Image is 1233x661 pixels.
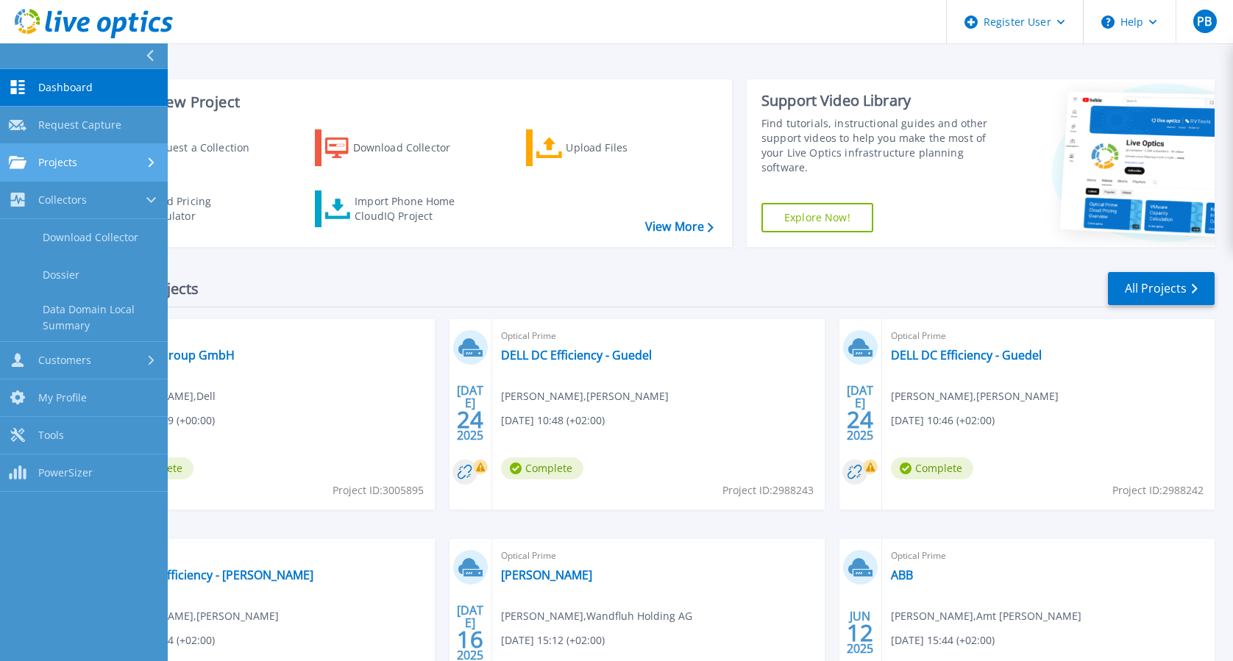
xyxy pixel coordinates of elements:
span: Customers [38,354,91,367]
a: Download Collector [315,129,479,166]
div: Cloud Pricing Calculator [144,194,262,224]
a: DELL DC Efficiency - [PERSON_NAME] [111,568,313,582]
span: Projects [38,156,77,169]
span: [DATE] 15:44 (+02:00) [891,632,995,649]
span: PowerSizer [38,466,93,479]
a: DELL DC Efficiency - Guedel [501,348,652,362]
span: Request Capture [38,118,121,132]
a: DELL DC Efficiency - Guedel [891,348,1042,362]
span: Complete [501,457,583,479]
div: [DATE] 2025 [456,386,484,440]
span: Optical Prime [501,328,816,344]
a: ABB [891,568,913,582]
span: [PERSON_NAME] , [PERSON_NAME] [111,608,279,624]
span: Complete [891,457,973,479]
a: Request a Collection [104,129,269,166]
span: PB [1197,15,1212,27]
div: Find tutorials, instructional guides and other support videos to help you make the most of your L... [761,116,998,175]
span: 24 [847,413,873,426]
span: Tools [38,429,64,442]
div: [DATE] 2025 [846,386,874,440]
span: My Profile [38,391,87,404]
span: 24 [457,413,483,426]
span: [PERSON_NAME] , [PERSON_NAME] [891,388,1059,404]
a: Cloud Pricing Calculator [104,190,269,227]
div: [DATE] 2025 [456,606,484,660]
span: [DATE] 10:46 (+02:00) [891,412,995,429]
span: Optical Prime [501,548,816,564]
span: [PERSON_NAME] , [PERSON_NAME] [501,388,669,404]
span: Collectors [38,193,87,207]
div: Download Collector [353,133,471,162]
span: [DATE] 15:12 (+02:00) [501,632,605,649]
a: View More [645,220,714,234]
div: Upload Files [566,133,683,162]
a: All Projects [1108,272,1215,305]
span: Optical Prime [891,328,1206,344]
span: Optical Prime [891,548,1206,564]
h3: Start a New Project [104,94,713,110]
span: Project ID: 3005895 [333,482,424,499]
div: Support Video Library [761,91,998,110]
a: Upload Files [526,129,690,166]
span: Dashboard [38,81,93,94]
span: Optical Prime [111,548,426,564]
a: Explore Now! [761,203,873,232]
span: [PERSON_NAME] , Wandfluh Holding AG [501,608,692,624]
span: 12 [847,626,873,639]
a: GREVEN Group GmbH [111,348,235,362]
span: Project ID: 2988242 [1112,482,1204,499]
div: Request a Collection [146,133,264,162]
span: [PERSON_NAME] , Amt [PERSON_NAME] [891,608,1081,624]
span: [DATE] 10:48 (+02:00) [501,412,605,429]
a: [PERSON_NAME] [501,568,592,582]
span: Project ID: 2988243 [722,482,814,499]
span: 16 [457,633,483,646]
div: JUN 2025 [846,606,874,660]
span: Data Domain [111,328,426,344]
div: Import Phone Home CloudIQ Project [355,194,469,224]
